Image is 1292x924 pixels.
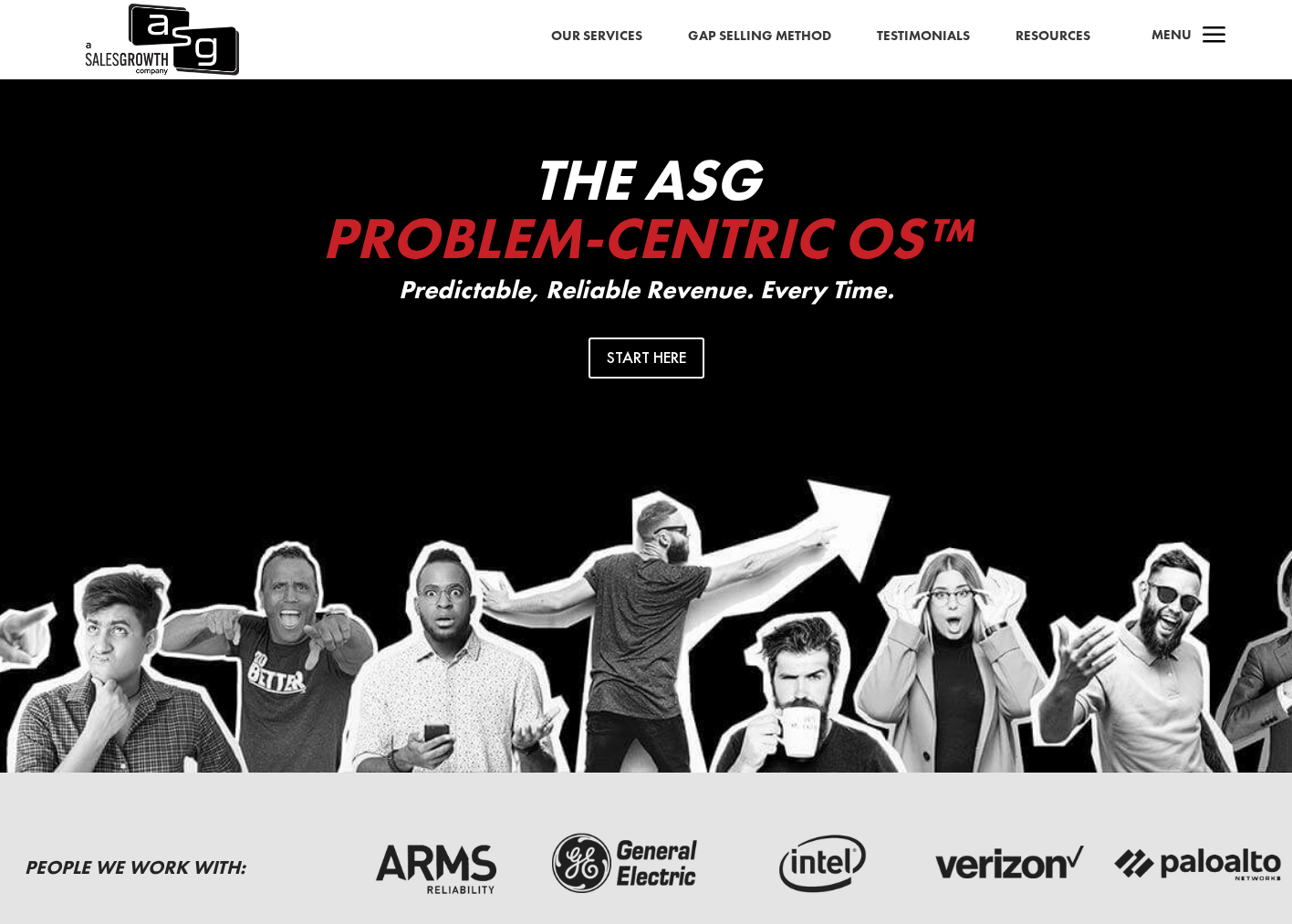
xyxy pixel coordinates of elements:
img: arms-reliability-logo-dark [349,829,522,898]
img: intel-logo-dark [731,829,903,898]
a: Start Here [589,337,704,379]
span: Menu [1151,26,1192,44]
img: palato-networks-logo-dark [1112,829,1285,898]
span: a [1196,18,1233,55]
a: Our Services [551,25,642,48]
p: Predictable, Reliable Revenue. Every Time. [281,276,1011,305]
img: ge-logo-dark [540,829,713,898]
img: verizon-logo-dark [922,829,1094,898]
h2: The ASG [281,151,1011,276]
a: Testimonials [877,25,970,48]
a: Gap Selling Method [688,25,831,48]
a: Resources [1016,25,1090,48]
span: Problem-Centric OS™ [322,201,970,275]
